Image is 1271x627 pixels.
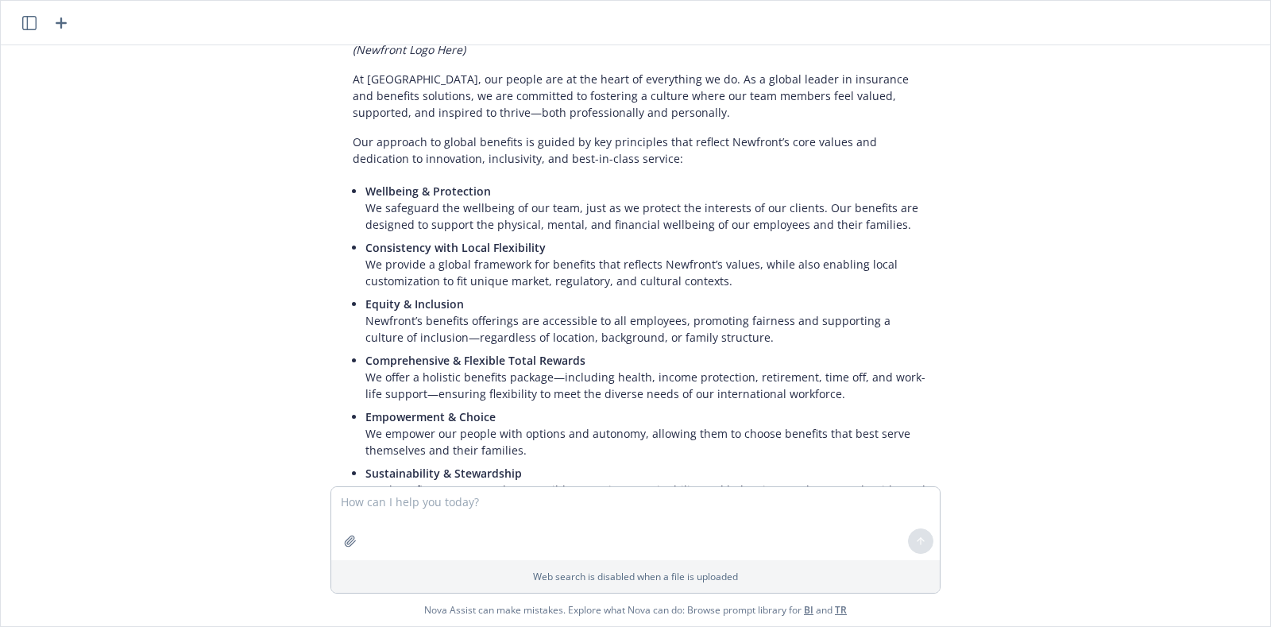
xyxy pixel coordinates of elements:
[365,408,931,459] p: We empower our people with options and autonomy, allowing them to choose benefits that best serve...
[365,352,931,402] p: We offer a holistic benefits package—including health, income protection, retirement, time off, a...
[353,134,931,167] p: Our approach to global benefits is guided by key principles that reflect Newfront’s core values a...
[835,603,847,617] a: TR
[365,240,546,255] span: Consistency with Local Flexibility
[365,465,931,515] p: Our benefits are managed responsibly, ensuring sustainability and balancing employee needs with g...
[365,296,931,346] p: Newfront’s benefits offerings are accessible to all employees, promoting fairness and supporting ...
[365,184,491,199] span: Wellbeing & Protection
[365,296,464,312] span: Equity & Inclusion
[365,353,585,368] span: Comprehensive & Flexible Total Rewards
[424,594,847,626] span: Nova Assist can make mistakes. Explore what Nova can do: Browse prompt library for and
[353,71,931,121] p: At [GEOGRAPHIC_DATA], our people are at the heart of everything we do. As a global leader in insu...
[365,183,931,233] p: We safeguard the wellbeing of our team, just as we protect the interests of our clients. Our bene...
[365,239,931,289] p: We provide a global framework for benefits that reflects Newfront’s values, while also enabling l...
[353,42,466,57] em: (Newfront Logo Here)
[365,466,522,481] span: Sustainability & Stewardship
[341,570,930,583] p: Web search is disabled when a file is uploaded
[365,409,496,424] span: Empowerment & Choice
[804,603,813,617] a: BI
